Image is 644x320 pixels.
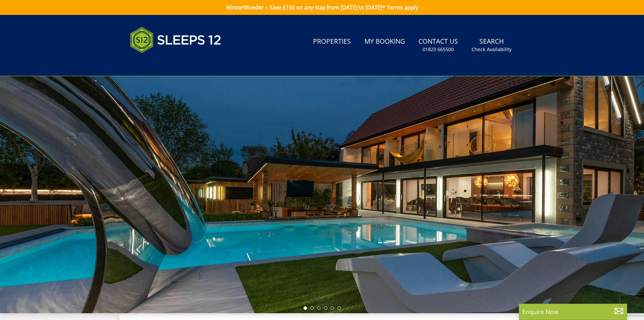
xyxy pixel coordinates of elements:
[310,34,354,49] a: Properties
[423,46,454,53] small: 01823 665500
[130,23,221,57] img: Sleeps 12
[362,34,408,49] a: My Booking
[127,61,198,67] iframe: Customer reviews powered by Trustpilot
[469,34,514,56] a: SearchCheck Availability
[416,34,461,56] a: Contact Us01823 665500
[472,46,511,53] small: Check Availability
[522,307,624,316] p: Enquire Now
